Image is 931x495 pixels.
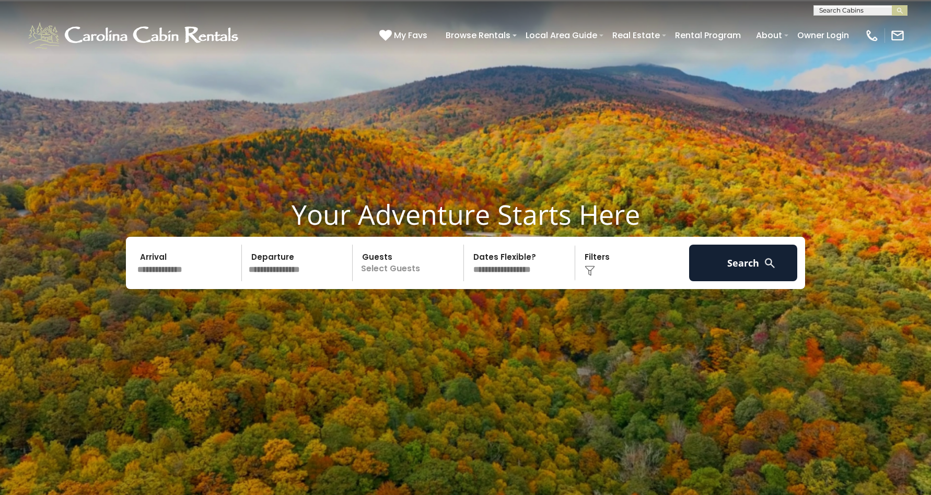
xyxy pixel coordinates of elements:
span: My Favs [394,29,427,42]
button: Search [689,245,797,281]
img: search-regular-white.png [763,257,776,270]
a: Browse Rentals [440,26,516,44]
img: White-1-1-2.png [26,20,243,51]
img: mail-regular-white.png [890,28,905,43]
a: Real Estate [607,26,665,44]
h1: Your Adventure Starts Here [8,198,923,231]
p: Select Guests [356,245,463,281]
a: Owner Login [792,26,854,44]
a: My Favs [379,29,430,42]
img: phone-regular-white.png [865,28,879,43]
img: filter--v1.png [585,266,595,276]
a: Rental Program [670,26,746,44]
a: Local Area Guide [520,26,602,44]
a: About [751,26,787,44]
